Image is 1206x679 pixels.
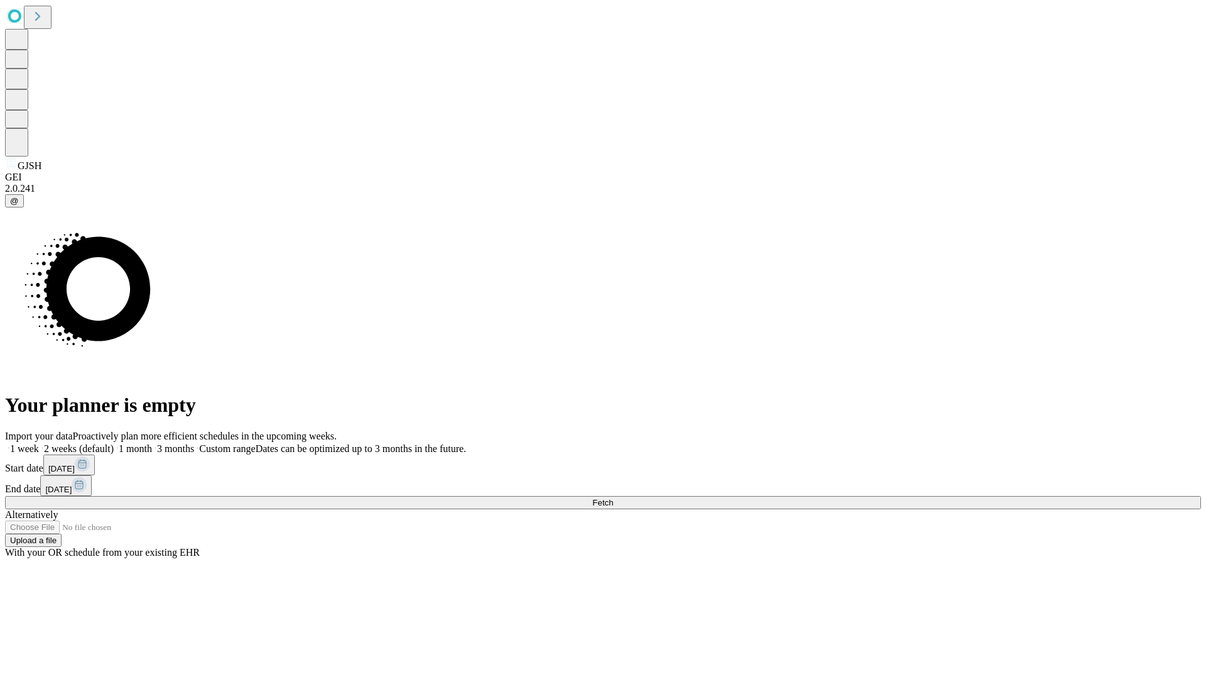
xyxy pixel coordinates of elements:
span: @ [10,196,19,206]
span: 3 months [157,443,194,454]
span: 1 week [10,443,39,454]
span: Fetch [592,498,613,507]
div: 2.0.241 [5,183,1201,194]
span: GJSH [18,160,41,171]
span: With your OR schedule from your existing EHR [5,547,200,558]
button: Fetch [5,496,1201,509]
span: Proactively plan more efficient schedules in the upcoming weeks. [73,431,337,441]
span: 1 month [119,443,152,454]
span: 2 weeks (default) [44,443,114,454]
span: [DATE] [48,464,75,473]
span: [DATE] [45,485,72,494]
span: Custom range [199,443,255,454]
span: Dates can be optimized up to 3 months in the future. [256,443,466,454]
span: Alternatively [5,509,58,520]
div: Start date [5,455,1201,475]
button: Upload a file [5,534,62,547]
button: [DATE] [40,475,92,496]
h1: Your planner is empty [5,394,1201,417]
span: Import your data [5,431,73,441]
div: End date [5,475,1201,496]
button: @ [5,194,24,207]
div: GEI [5,172,1201,183]
button: [DATE] [43,455,95,475]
